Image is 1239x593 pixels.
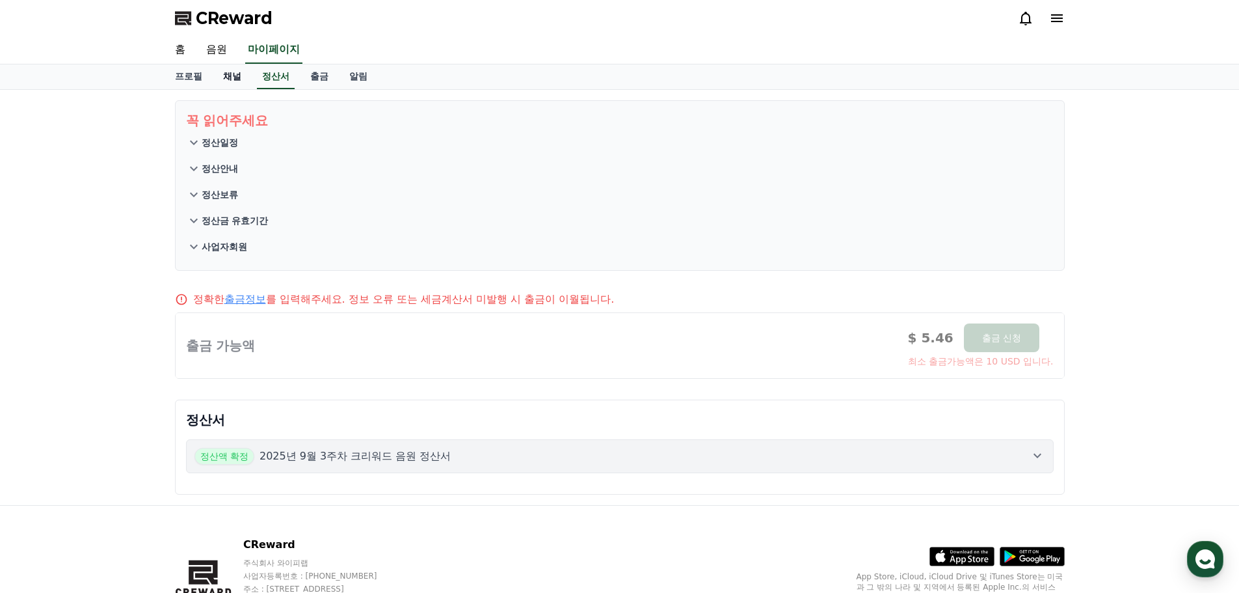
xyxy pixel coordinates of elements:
button: 정산액 확정 2025년 9월 3주차 크리워드 음원 정산서 [186,439,1054,473]
p: 꼭 읽어주세요 [186,111,1054,130]
a: 프로필 [165,64,213,89]
p: CReward [243,537,402,553]
p: 2025년 9월 3주차 크리워드 음원 정산서 [260,448,451,464]
button: 정산일정 [186,130,1054,156]
a: 출금정보 [224,293,266,305]
a: 마이페이지 [245,36,302,64]
button: 정산보류 [186,182,1054,208]
a: CReward [175,8,273,29]
p: 정산보류 [202,188,238,201]
a: 음원 [196,36,237,64]
p: 정산서 [186,411,1054,429]
a: 출금 [300,64,339,89]
span: 대화 [119,433,135,443]
span: 홈 [41,432,49,443]
p: 정산안내 [202,162,238,175]
p: 정확한 를 입력해주세요. 정보 오류 또는 세금계산서 미발행 시 출금이 이월됩니다. [193,292,615,307]
a: 홈 [4,413,86,445]
span: 설정 [201,432,217,443]
span: CReward [196,8,273,29]
span: 정산액 확정 [194,448,254,465]
p: 사업자등록번호 : [PHONE_NUMBER] [243,571,402,581]
a: 대화 [86,413,168,445]
p: 주식회사 와이피랩 [243,558,402,568]
button: 정산안내 [186,156,1054,182]
a: 정산서 [257,64,295,89]
p: 정산일정 [202,136,238,149]
p: 정산금 유효기간 [202,214,269,227]
p: 사업자회원 [202,240,247,253]
button: 사업자회원 [186,234,1054,260]
button: 정산금 유효기간 [186,208,1054,234]
a: 채널 [213,64,252,89]
a: 홈 [165,36,196,64]
a: 알림 [339,64,378,89]
a: 설정 [168,413,250,445]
